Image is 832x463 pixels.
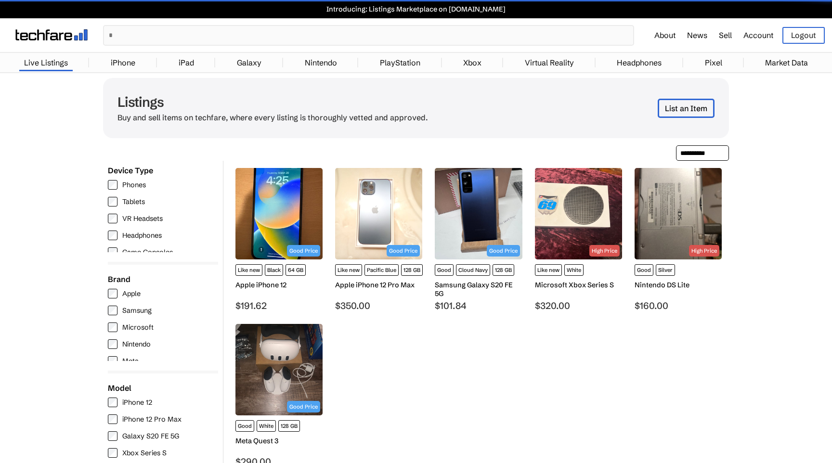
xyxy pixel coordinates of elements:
[235,420,254,432] span: Good
[535,281,622,289] div: Microsoft Xbox Series S
[743,30,773,40] a: Account
[108,214,213,223] label: VR Headsets
[108,356,213,366] label: Meta
[689,245,719,257] div: High Price
[108,180,117,190] input: Phones
[760,53,813,72] a: Market Data
[700,53,727,72] a: Pixel
[117,94,428,110] h1: Listings
[108,247,117,257] input: Game Consoles
[782,27,825,44] a: Logout
[235,264,262,276] span: Like new
[535,264,562,276] span: Like new
[387,245,420,257] div: Good Price
[687,30,707,40] a: News
[300,53,342,72] a: Nintendo
[278,420,300,432] span: 128 GB
[108,431,117,441] input: Galaxy S20 FE 5G
[15,29,88,40] img: techfare logo
[108,306,213,315] label: Samsung
[108,398,213,407] label: iPhone 12
[535,300,622,311] div: $320.00
[108,289,117,298] input: Apple
[535,168,622,259] img: Microsoft - Xbox Series S
[564,264,584,276] span: White
[335,300,422,311] div: $350.00
[656,264,675,276] span: Silver
[108,356,117,366] input: Meta
[635,281,722,289] div: Nintendo DS Lite
[458,53,486,72] a: Xbox
[487,245,520,257] div: Good Price
[435,281,522,298] div: Samsung Galaxy S20 FE 5G
[364,264,399,276] span: Pacific Blue
[719,30,732,40] a: Sell
[108,414,213,424] label: iPhone 12 Pro Max
[235,300,323,311] div: $191.62
[108,383,218,393] div: Model
[635,300,722,311] div: $160.00
[654,30,676,40] a: About
[401,264,423,276] span: 128 GB
[257,420,276,432] span: White
[106,53,140,72] a: iPhone
[108,414,117,424] input: iPhone 12 Pro Max
[235,281,323,289] div: Apple iPhone 12
[108,289,213,298] label: Apple
[108,448,117,458] input: Xbox Series S
[435,168,522,259] img: Samsung - Galaxy S20 FE 5G
[286,264,306,276] span: 64 GB
[235,437,323,445] div: Meta Quest 3
[520,53,579,72] a: Virtual Reality
[335,264,362,276] span: Like new
[232,53,266,72] a: Galaxy
[108,322,213,332] label: Microsoft
[108,339,213,349] label: Nintendo
[287,245,320,257] div: Good Price
[108,398,117,407] input: iPhone 12
[108,274,218,284] div: Brand
[456,264,490,276] span: Cloud Navy
[335,168,422,259] img: Apple - iPhone 12 Pro Max
[108,231,213,240] label: Headphones
[335,281,422,289] div: Apple iPhone 12 Pro Max
[108,214,117,223] input: VR Headsets
[108,197,213,206] label: Tablets
[108,431,213,441] label: Galaxy S20 FE 5G
[287,401,320,412] div: Good Price
[108,197,117,206] input: Tablets
[108,166,218,175] div: Device Type
[5,5,827,13] a: Introducing: Listings Marketplace on [DOMAIN_NAME]
[108,339,117,349] input: Nintendo
[117,113,428,122] p: Buy and sell items on techfare, where every listing is thoroughly vetted and approved.
[635,264,653,276] span: Good
[19,53,73,72] a: Live Listings
[493,264,514,276] span: 128 GB
[435,264,454,276] span: Good
[235,324,323,415] img: Meta - Quest 3
[108,231,117,240] input: Headphones
[265,264,283,276] span: Black
[108,180,213,190] label: Phones
[108,322,117,332] input: Microsoft
[658,99,715,118] a: List an Item
[108,448,213,458] label: Xbox Series S
[435,300,522,311] div: $101.84
[635,168,722,259] img: Nintendo - DS Lite
[612,53,666,72] a: Headphones
[589,245,620,257] div: High Price
[108,247,213,257] label: Game Consoles
[375,53,425,72] a: PlayStation
[235,168,323,259] img: Apple - iPhone 12
[108,306,117,315] input: Samsung
[174,53,199,72] a: iPad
